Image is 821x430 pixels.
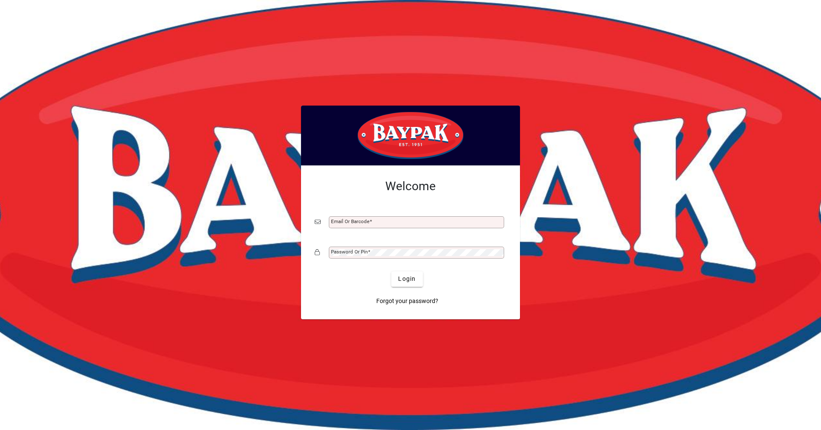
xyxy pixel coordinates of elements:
[373,294,442,309] a: Forgot your password?
[331,218,369,224] mat-label: Email or Barcode
[315,179,506,194] h2: Welcome
[391,271,422,287] button: Login
[331,249,368,255] mat-label: Password or Pin
[376,297,438,306] span: Forgot your password?
[398,274,416,283] span: Login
